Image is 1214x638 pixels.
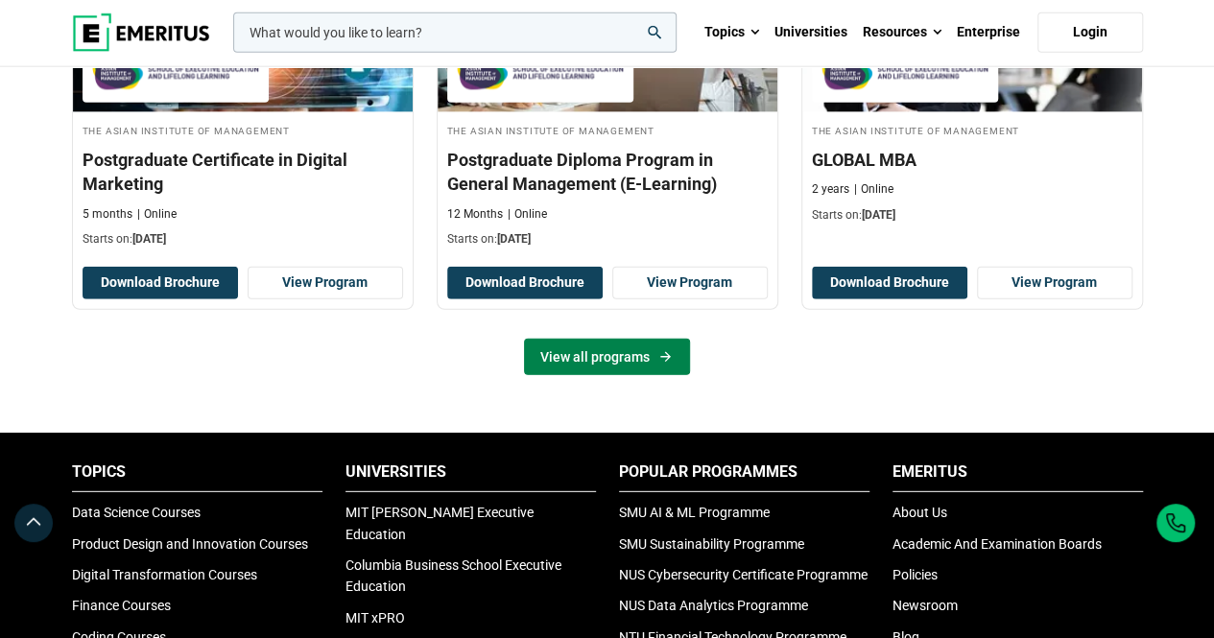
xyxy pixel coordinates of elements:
a: Finance Courses [72,598,171,613]
span: [DATE] [497,232,531,246]
a: Login [1037,12,1143,53]
button: Download Brochure [447,267,603,299]
h3: Postgraduate Diploma Program in General Management (E-Learning) [447,148,768,196]
a: Newsroom [893,598,958,613]
a: View Program [248,267,403,299]
p: Online [137,206,177,223]
p: Online [508,206,547,223]
p: 5 months [83,206,132,223]
p: Online [854,181,893,198]
p: 2 years [812,181,849,198]
a: Data Science Courses [72,505,201,520]
span: [DATE] [862,208,895,222]
a: Policies [893,567,938,582]
p: Starts on: [83,231,403,248]
a: View Program [612,267,768,299]
button: Download Brochure [812,267,967,299]
input: woocommerce-product-search-field-0 [233,12,677,53]
a: View Program [977,267,1132,299]
button: Download Brochure [83,267,238,299]
img: The Asian Institute of Management [457,50,624,93]
a: NUS Cybersecurity Certificate Programme [619,567,868,582]
h4: The Asian Institute of Management [83,122,403,138]
h4: The Asian Institute of Management [812,122,1132,138]
img: The Asian Institute of Management [92,50,259,93]
a: NUS Data Analytics Programme [619,598,808,613]
a: Digital Transformation Courses [72,567,257,582]
a: MIT [PERSON_NAME] Executive Education [345,505,534,541]
span: [DATE] [132,232,166,246]
p: 12 Months [447,206,503,223]
a: About Us [893,505,947,520]
a: Columbia Business School Executive Education [345,557,561,594]
a: SMU Sustainability Programme [619,536,804,552]
h3: GLOBAL MBA [812,148,1132,172]
a: Academic And Examination Boards [893,536,1102,552]
p: Starts on: [447,231,768,248]
a: View all programs [524,339,690,375]
img: The Asian Institute of Management [821,50,988,93]
a: Product Design and Innovation Courses [72,536,308,552]
p: Starts on: [812,207,1132,224]
a: MIT xPRO [345,610,405,626]
a: SMU AI & ML Programme [619,505,770,520]
h4: The Asian Institute of Management [447,122,768,138]
h3: Postgraduate Certificate in Digital Marketing [83,148,403,196]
